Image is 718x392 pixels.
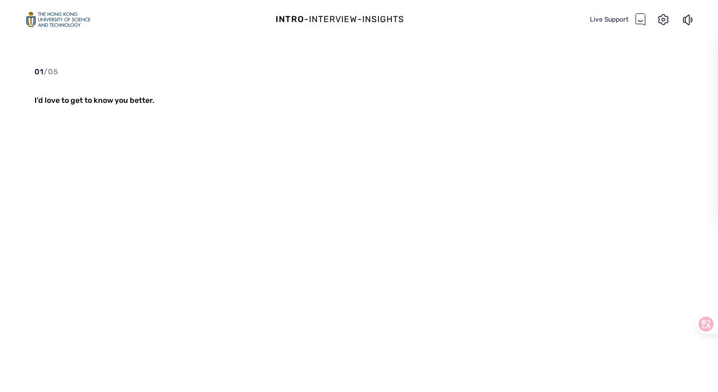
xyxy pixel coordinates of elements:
[26,12,90,27] img: logo
[34,66,59,78] div: 01
[34,95,261,106] div: I'd love to get to know you better.
[276,13,305,26] div: Intro
[358,13,363,26] div: -
[363,13,405,26] div: Insights
[309,13,358,26] div: Interview
[590,13,646,26] div: Live Support
[305,13,309,26] div: -
[44,67,59,76] span: / 05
